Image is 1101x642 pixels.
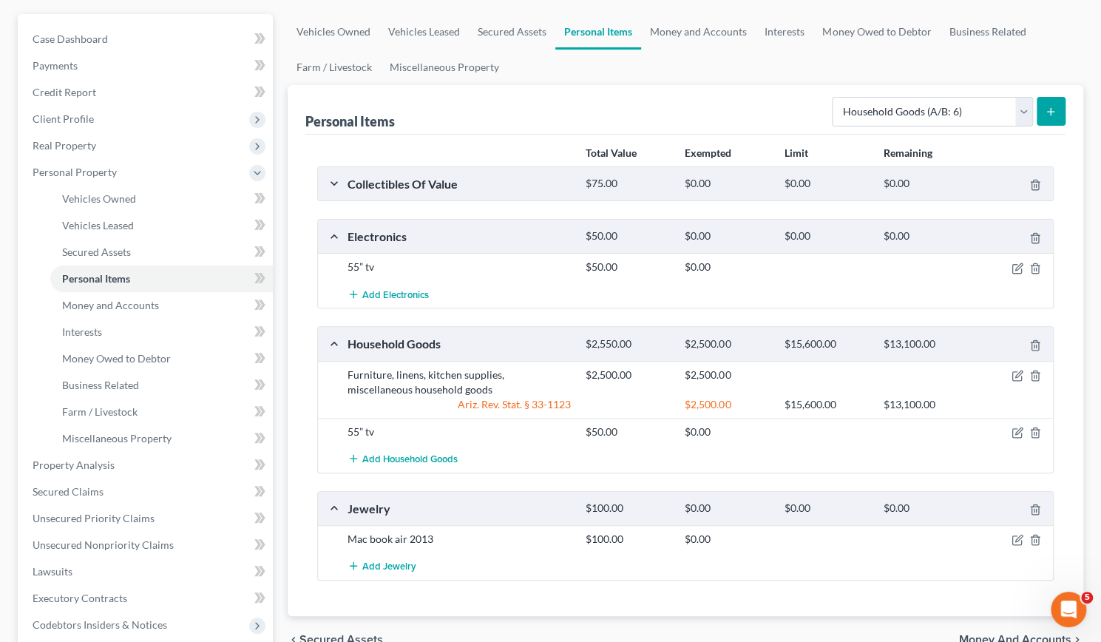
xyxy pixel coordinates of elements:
[288,50,381,85] a: Farm / Livestock
[362,288,429,300] span: Add Electronics
[21,532,273,558] a: Unsecured Nonpriority Claims
[62,246,131,258] span: Secured Assets
[785,146,808,159] strong: Limit
[340,336,578,351] div: Household Goods
[677,501,776,516] div: $0.00
[586,146,637,159] strong: Total Value
[62,352,171,365] span: Money Owed to Debtor
[677,425,776,439] div: $0.00
[340,229,578,244] div: Electronics
[50,399,273,425] a: Farm / Livestock
[33,166,117,178] span: Personal Property
[62,219,134,232] span: Vehicles Leased
[876,177,975,191] div: $0.00
[340,501,578,516] div: Jewelry
[62,272,130,285] span: Personal Items
[381,50,508,85] a: Miscellaneous Property
[33,485,104,498] span: Secured Claims
[677,397,776,412] div: $2,500.00
[50,292,273,319] a: Money and Accounts
[33,86,96,98] span: Credit Report
[813,14,940,50] a: Money Owed to Debtor
[578,260,677,274] div: $50.00
[21,585,273,612] a: Executory Contracts
[340,425,578,439] div: 55” tv
[362,561,416,572] span: Add Jewelry
[50,345,273,372] a: Money Owed to Debtor
[62,379,139,391] span: Business Related
[578,229,677,243] div: $50.00
[62,192,136,205] span: Vehicles Owned
[348,280,429,308] button: Add Electronics
[685,146,731,159] strong: Exempted
[50,212,273,239] a: Vehicles Leased
[876,337,975,351] div: $13,100.00
[876,229,975,243] div: $0.00
[21,53,273,79] a: Payments
[340,368,578,397] div: Furniture, linens, kitchen supplies, miscellaneous household goods
[362,453,458,464] span: Add Household Goods
[578,501,677,516] div: $100.00
[348,445,458,473] button: Add Household Goods
[578,532,677,547] div: $100.00
[776,501,875,516] div: $0.00
[33,512,155,524] span: Unsecured Priority Claims
[21,505,273,532] a: Unsecured Priority Claims
[555,14,641,50] a: Personal Items
[940,14,1034,50] a: Business Related
[50,372,273,399] a: Business Related
[21,26,273,53] a: Case Dashboard
[677,260,776,274] div: $0.00
[62,432,172,445] span: Miscellaneous Property
[578,177,677,191] div: $75.00
[62,405,138,418] span: Farm / Livestock
[62,325,102,338] span: Interests
[1051,592,1086,627] iframe: Intercom live chat
[50,319,273,345] a: Interests
[33,59,78,72] span: Payments
[33,139,96,152] span: Real Property
[677,177,776,191] div: $0.00
[50,425,273,452] a: Miscellaneous Property
[21,79,273,106] a: Credit Report
[677,368,776,382] div: $2,500.00
[876,501,975,516] div: $0.00
[578,337,677,351] div: $2,550.00
[379,14,469,50] a: Vehicles Leased
[756,14,813,50] a: Interests
[884,146,932,159] strong: Remaining
[641,14,756,50] a: Money and Accounts
[1081,592,1093,604] span: 5
[33,459,115,471] span: Property Analysis
[776,229,875,243] div: $0.00
[876,397,975,412] div: $13,100.00
[776,177,875,191] div: $0.00
[33,618,167,631] span: Codebtors Insiders & Notices
[33,565,72,578] span: Lawsuits
[62,299,159,311] span: Money and Accounts
[348,553,416,580] button: Add Jewelry
[21,558,273,585] a: Lawsuits
[776,337,875,351] div: $15,600.00
[21,479,273,505] a: Secured Claims
[33,592,127,604] span: Executory Contracts
[578,425,677,439] div: $50.00
[288,14,379,50] a: Vehicles Owned
[469,14,555,50] a: Secured Assets
[340,260,578,274] div: 55” tv
[50,239,273,266] a: Secured Assets
[340,532,578,547] div: Mac book air 2013
[33,112,94,125] span: Client Profile
[50,266,273,292] a: Personal Items
[21,452,273,479] a: Property Analysis
[677,532,776,547] div: $0.00
[340,176,578,192] div: Collectibles Of Value
[33,538,174,551] span: Unsecured Nonpriority Claims
[677,337,776,351] div: $2,500.00
[305,112,395,130] div: Personal Items
[776,397,875,412] div: $15,600.00
[33,33,108,45] span: Case Dashboard
[677,229,776,243] div: $0.00
[578,368,677,382] div: $2,500.00
[340,397,578,412] div: Ariz. Rev. Stat. § 33-1123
